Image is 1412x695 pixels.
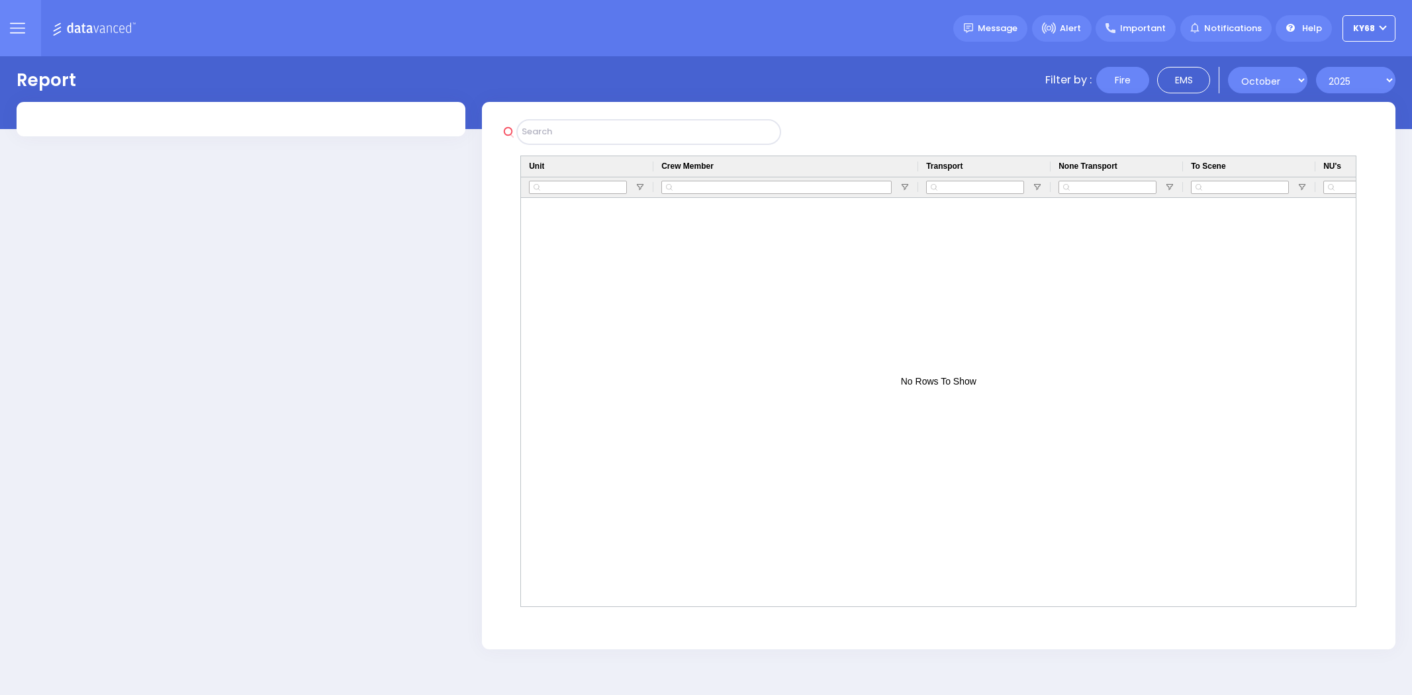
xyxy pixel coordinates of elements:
button: Open Filter Menu [900,182,910,193]
span: ky68 [1353,23,1375,34]
span: Notifications [1204,22,1262,35]
button: Open Filter Menu [1297,182,1307,193]
span: Important [1120,22,1166,35]
input: Transport Filter Input [926,181,1024,194]
button: Open Filter Menu [635,182,645,193]
input: None Transport Filter Input [1059,181,1156,194]
input: Crew Member Filter Input [661,181,892,194]
img: Logo [52,20,140,36]
input: Search [516,119,781,144]
span: Crew Member [661,162,714,171]
span: Help [1302,22,1322,35]
span: None Transport [1059,162,1117,171]
button: ky68 [1342,15,1395,42]
span: To Scene [1191,162,1225,171]
span: Transport [926,162,963,171]
button: EMS [1157,67,1210,93]
img: message.svg [964,23,974,33]
input: Unit Filter Input [529,181,627,194]
span: Alert [1060,22,1081,35]
input: To Scene Filter Input [1191,181,1289,194]
span: Unit [529,162,544,171]
span: Message [978,22,1017,35]
button: Open Filter Menu [1164,182,1175,193]
div: Report [17,68,76,93]
span: Filter by : [1045,72,1092,88]
button: Open Filter Menu [1032,182,1043,193]
span: NU's [1323,162,1341,171]
button: Fire [1096,67,1149,93]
